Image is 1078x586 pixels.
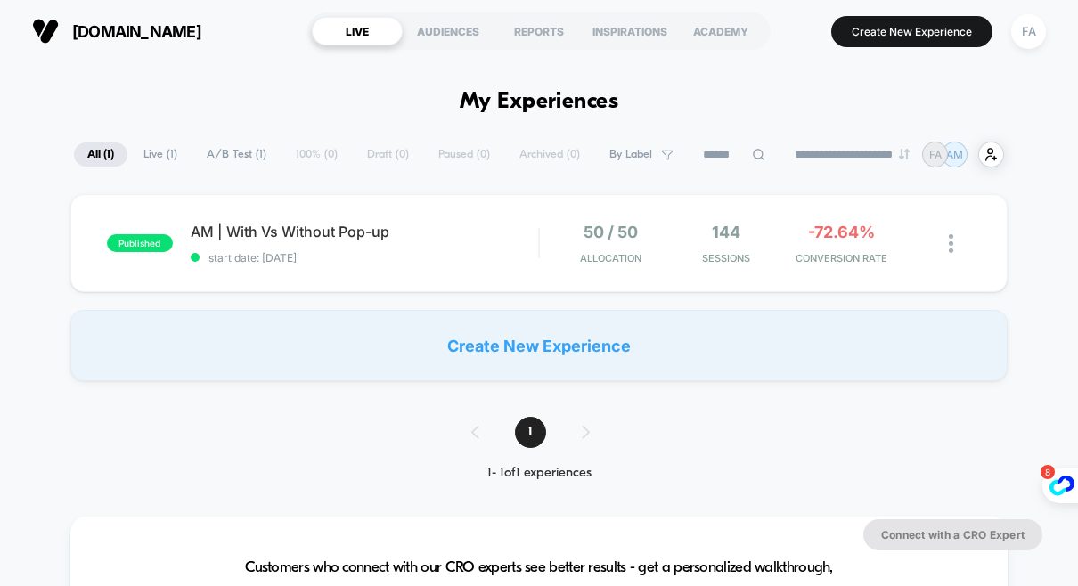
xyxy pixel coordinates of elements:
h1: My Experiences [460,89,619,115]
div: ACADEMY [675,17,766,45]
div: LIVE [312,17,403,45]
span: -72.64% [808,223,875,241]
div: Create New Experience [70,310,1009,381]
div: REPORTS [494,17,584,45]
span: AM | With Vs Without Pop-up [191,223,539,240]
p: AM [946,148,963,161]
p: FA [929,148,942,161]
span: [DOMAIN_NAME] [72,22,201,41]
button: Connect with a CRO Expert [863,519,1042,550]
span: A/B Test ( 1 ) [193,142,280,167]
div: INSPIRATIONS [584,17,675,45]
div: 1 - 1 of 1 experiences [453,466,625,481]
span: 1 [515,417,546,448]
button: Create New Experience [831,16,992,47]
div: AUDIENCES [403,17,494,45]
span: Allocation [580,252,641,265]
div: FA [1011,14,1046,49]
span: 50 / 50 [584,223,638,241]
img: close [949,234,953,253]
span: Live ( 1 ) [130,142,191,167]
img: end [899,149,910,159]
span: start date: [DATE] [191,251,539,265]
span: 144 [712,223,740,241]
button: FA [1006,13,1051,50]
span: All ( 1 ) [74,142,127,167]
span: published [107,234,173,252]
span: CONVERSION RATE [788,252,895,265]
img: Visually logo [32,18,59,45]
span: By Label [609,148,652,161]
button: [DOMAIN_NAME] [27,17,207,45]
span: Sessions [673,252,780,265]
